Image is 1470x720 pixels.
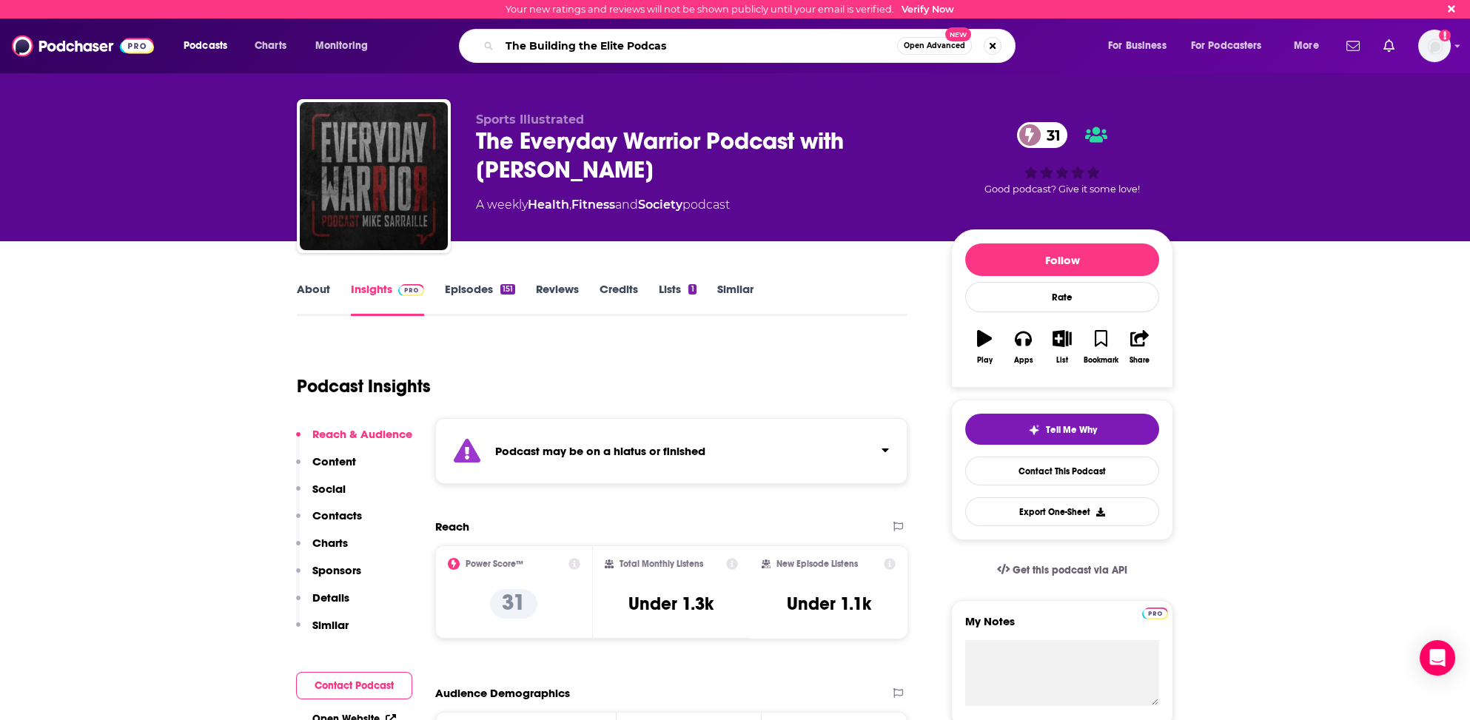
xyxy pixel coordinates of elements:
[445,282,515,316] a: Episodes151
[296,508,362,536] button: Contacts
[985,552,1139,588] a: Get this podcast via API
[1056,356,1068,365] div: List
[628,593,714,615] h3: Under 1.3k
[1014,356,1033,365] div: Apps
[255,36,286,56] span: Charts
[12,32,154,60] img: Podchaser - Follow, Share and Rate Podcasts
[965,614,1159,640] label: My Notes
[965,282,1159,312] div: Rate
[984,184,1140,195] span: Good podcast? Give it some love!
[1418,30,1451,62] img: User Profile
[184,36,227,56] span: Podcasts
[659,282,696,316] a: Lists1
[495,444,705,458] strong: Podcast may be on a hiatus or finished
[965,414,1159,445] button: tell me why sparkleTell Me Why
[1121,320,1159,374] button: Share
[351,282,424,316] a: InsightsPodchaser Pro
[528,198,569,212] a: Health
[951,112,1173,204] div: 31Good podcast? Give it some love!
[1081,320,1120,374] button: Bookmark
[965,243,1159,276] button: Follow
[312,563,361,577] p: Sponsors
[688,284,696,295] div: 1
[1004,320,1042,374] button: Apps
[466,559,523,569] h2: Power Score™
[600,282,638,316] a: Credits
[1142,605,1168,619] a: Pro website
[296,427,412,454] button: Reach & Audience
[435,418,907,484] section: Click to expand status details
[173,34,246,58] button: open menu
[904,42,965,50] span: Open Advanced
[717,282,754,316] a: Similar
[1340,33,1366,58] a: Show notifications dropdown
[300,102,448,250] img: The Everyday Warrior Podcast with Mike Sarraille
[965,457,1159,485] a: Contact This Podcast
[312,536,348,550] p: Charts
[245,34,295,58] a: Charts
[1028,424,1040,436] img: tell me why sparkle
[312,454,356,468] p: Content
[296,591,349,618] button: Details
[312,618,349,632] p: Similar
[571,198,615,212] a: Fitness
[1420,640,1455,676] div: Open Intercom Messenger
[620,559,703,569] h2: Total Monthly Listens
[297,282,330,316] a: About
[506,4,954,15] div: Your new ratings and reviews will not be shown publicly until your email is verified.
[297,375,431,397] h1: Podcast Insights
[945,27,972,41] span: New
[615,198,638,212] span: and
[500,284,515,295] div: 151
[1098,34,1185,58] button: open menu
[476,112,584,127] span: Sports Illustrated
[296,454,356,482] button: Content
[897,37,972,55] button: Open AdvancedNew
[1191,36,1262,56] span: For Podcasters
[1283,34,1338,58] button: open menu
[1439,30,1451,41] svg: Email not verified
[435,519,469,534] h2: Reach
[312,482,346,496] p: Social
[1013,564,1127,576] span: Get this podcast via API
[569,198,571,212] span: ,
[776,559,858,569] h2: New Episode Listens
[296,618,349,645] button: Similar
[536,282,579,316] a: Reviews
[296,536,348,563] button: Charts
[476,196,730,214] div: A weekly podcast
[435,686,570,700] h2: Audience Demographics
[473,29,1030,63] div: Search podcasts, credits, & more...
[315,36,368,56] span: Monitoring
[1043,320,1081,374] button: List
[638,198,682,212] a: Society
[1084,356,1118,365] div: Bookmark
[490,589,537,619] p: 31
[902,4,954,15] a: Verify Now
[1294,36,1319,56] span: More
[398,284,424,296] img: Podchaser Pro
[296,672,412,699] button: Contact Podcast
[312,508,362,522] p: Contacts
[1181,34,1283,58] button: open menu
[1130,356,1150,365] div: Share
[1418,30,1451,62] button: Show profile menu
[1377,33,1400,58] a: Show notifications dropdown
[312,591,349,605] p: Details
[1142,608,1168,619] img: Podchaser Pro
[296,482,346,509] button: Social
[305,34,387,58] button: open menu
[500,34,897,58] input: Search podcasts, credits, & more...
[787,593,871,615] h3: Under 1.1k
[1046,424,1097,436] span: Tell Me Why
[977,356,993,365] div: Play
[965,320,1004,374] button: Play
[1108,36,1167,56] span: For Business
[965,497,1159,526] button: Export One-Sheet
[1032,122,1068,148] span: 31
[1017,122,1068,148] a: 31
[296,563,361,591] button: Sponsors
[312,427,412,441] p: Reach & Audience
